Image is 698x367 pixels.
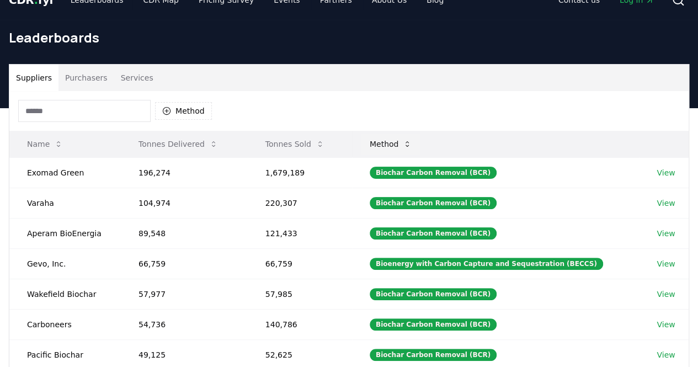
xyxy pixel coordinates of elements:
[121,279,248,309] td: 57,977
[657,228,675,239] a: View
[9,248,121,279] td: Gevo, Inc.
[121,157,248,188] td: 196,274
[9,218,121,248] td: Aperam BioEnergia
[248,248,352,279] td: 66,759
[257,133,333,155] button: Tonnes Sold
[361,133,421,155] button: Method
[9,29,689,46] h1: Leaderboards
[370,258,603,270] div: Bioenergy with Carbon Capture and Sequestration (BECCS)
[121,248,248,279] td: 66,759
[657,349,675,360] a: View
[657,258,675,269] a: View
[248,218,352,248] td: 121,433
[9,279,121,309] td: Wakefield Biochar
[248,279,352,309] td: 57,985
[370,288,497,300] div: Biochar Carbon Removal (BCR)
[18,133,72,155] button: Name
[657,319,675,330] a: View
[114,65,160,91] button: Services
[370,167,497,179] div: Biochar Carbon Removal (BCR)
[9,188,121,218] td: Varaha
[370,349,497,361] div: Biochar Carbon Removal (BCR)
[248,188,352,218] td: 220,307
[370,197,497,209] div: Biochar Carbon Removal (BCR)
[121,218,248,248] td: 89,548
[248,157,352,188] td: 1,679,189
[58,65,114,91] button: Purchasers
[657,289,675,300] a: View
[9,157,121,188] td: Exomad Green
[155,102,212,120] button: Method
[121,309,248,339] td: 54,736
[370,318,497,331] div: Biochar Carbon Removal (BCR)
[370,227,497,240] div: Biochar Carbon Removal (BCR)
[121,188,248,218] td: 104,974
[657,198,675,209] a: View
[130,133,227,155] button: Tonnes Delivered
[9,309,121,339] td: Carboneers
[248,309,352,339] td: 140,786
[657,167,675,178] a: View
[9,65,58,91] button: Suppliers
